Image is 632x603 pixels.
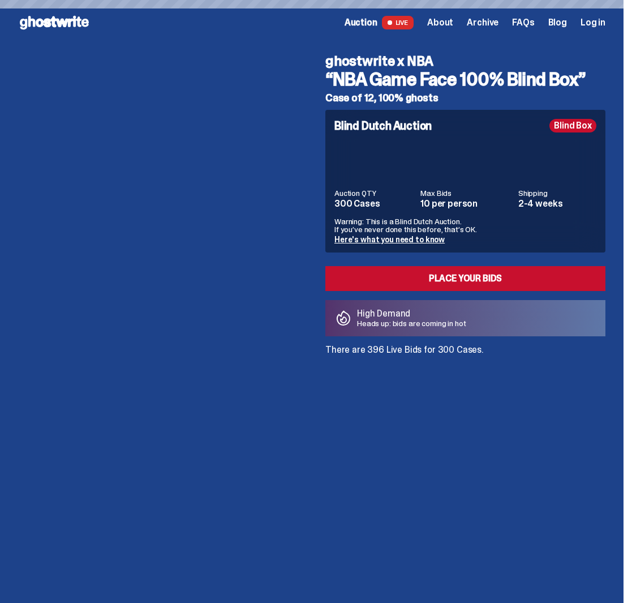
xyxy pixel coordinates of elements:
[581,18,605,27] a: Log in
[325,93,605,103] h5: Case of 12, 100% ghosts
[548,18,567,27] a: Blog
[427,18,453,27] a: About
[334,234,445,245] a: Here's what you need to know
[357,309,466,318] p: High Demand
[325,345,605,354] p: There are 396 Live Bids for 300 Cases.
[512,18,534,27] a: FAQs
[345,16,414,29] a: Auction LIVE
[325,54,605,68] h4: ghostwrite x NBA
[334,217,596,233] p: Warning: This is a Blind Dutch Auction. If you’ve never done this before, that’s OK.
[325,266,605,291] a: Place your Bids
[334,199,414,208] dd: 300 Cases
[518,199,596,208] dd: 2-4 weeks
[420,189,511,197] dt: Max Bids
[334,189,414,197] dt: Auction QTY
[334,120,432,131] h4: Blind Dutch Auction
[382,16,414,29] span: LIVE
[345,18,377,27] span: Auction
[549,119,596,132] div: Blind Box
[420,199,511,208] dd: 10 per person
[325,70,605,88] h3: “NBA Game Face 100% Blind Box”
[518,189,596,197] dt: Shipping
[357,319,466,327] p: Heads up: bids are coming in hot
[467,18,498,27] a: Archive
